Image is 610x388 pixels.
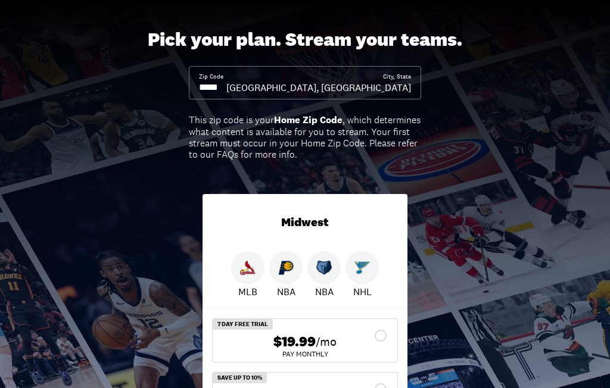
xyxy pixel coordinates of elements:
[199,73,223,81] div: Zip Code
[213,373,267,383] div: Save Up To 10%
[277,284,295,299] p: NBA
[189,114,421,160] div: This zip code is your , which determines what content is available for you to stream. Your first ...
[148,29,462,51] div: Pick your plan. Stream your teams.
[226,81,411,94] div: [GEOGRAPHIC_DATA], [GEOGRAPHIC_DATA]
[354,260,370,276] img: Blues
[274,114,343,126] b: Home Zip Code
[240,260,256,276] img: Cardinals
[278,260,294,276] img: Pacers
[315,284,334,299] p: NBA
[316,260,332,276] img: Grizzlies
[383,73,411,81] div: City, State
[273,333,316,351] span: $19.99
[238,284,257,299] p: MLB
[222,351,388,358] div: Pay Monthly
[203,194,407,251] div: Midwest
[316,333,337,350] span: /mo
[213,319,273,330] div: 7 Day Free Trial
[353,284,372,299] p: NHL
